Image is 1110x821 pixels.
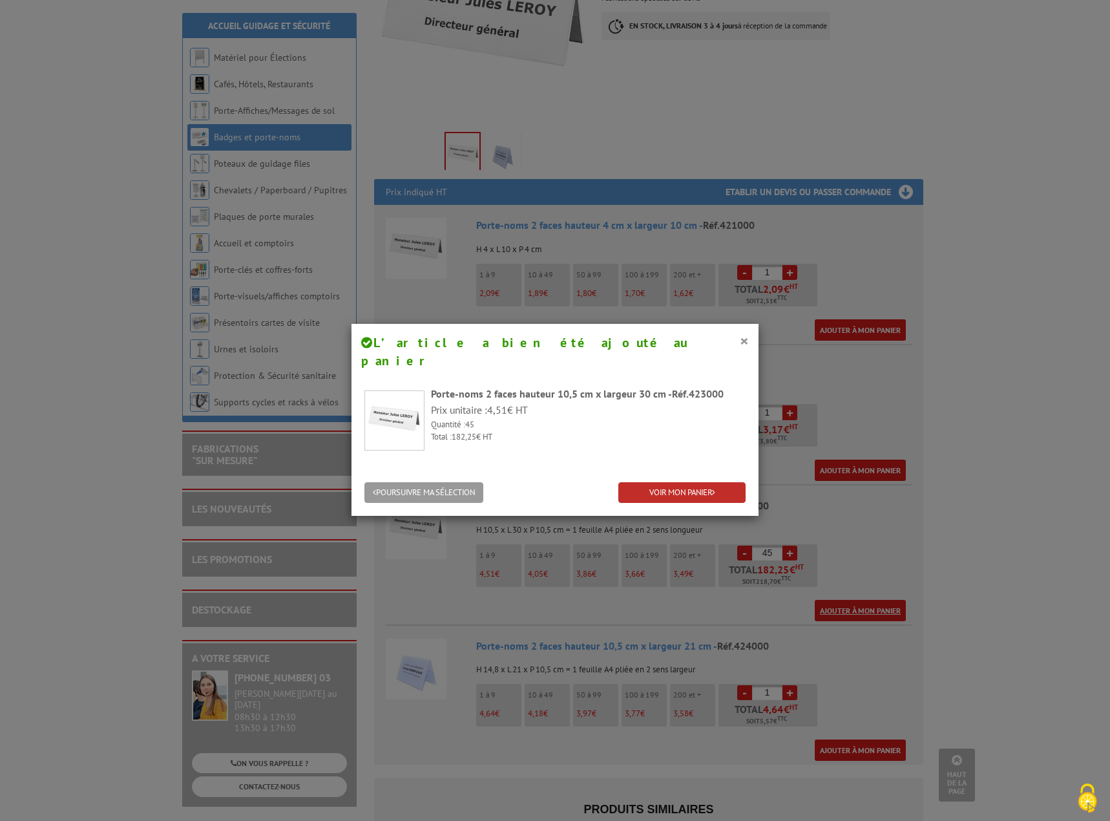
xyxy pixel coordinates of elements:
img: Cookies (fenêtre modale) [1071,782,1104,815]
button: POURSUIVRE MA SÉLECTION [364,482,483,504]
div: Porte-noms 2 faces hauteur 10,5 cm x largeur 30 cm - [431,387,746,401]
a: VOIR MON PANIER [618,482,746,504]
span: 45 [465,419,474,430]
span: 4,51 [487,403,507,416]
h4: L’article a bien été ajouté au panier [361,334,749,370]
p: Prix unitaire : € HT [431,403,746,418]
span: Réf.423000 [672,387,724,400]
p: Total : € HT [431,431,746,443]
p: Quantité : [431,419,746,431]
span: 182,25 [452,431,476,442]
button: × [740,332,749,349]
button: Cookies (fenêtre modale) [1065,777,1110,821]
